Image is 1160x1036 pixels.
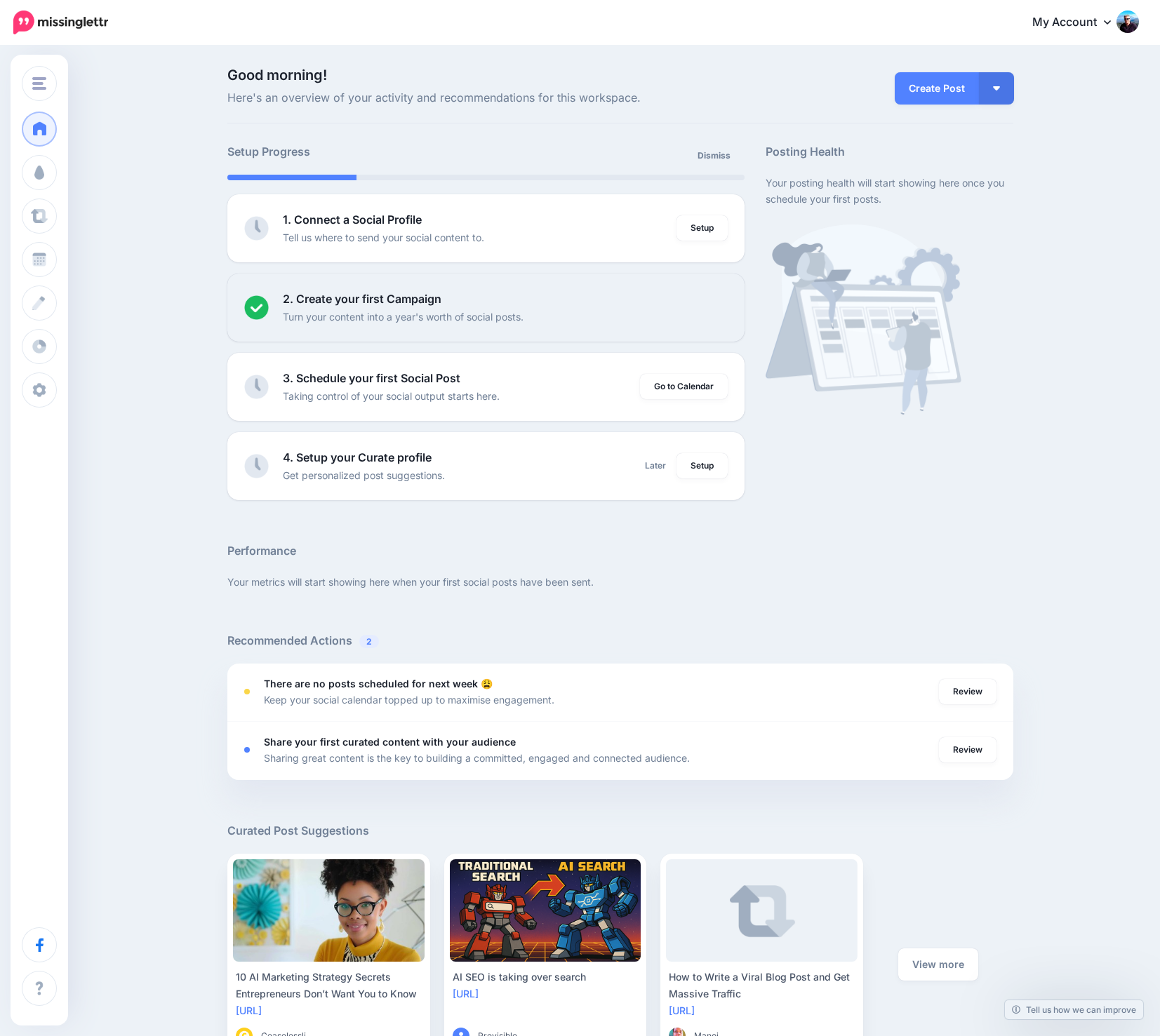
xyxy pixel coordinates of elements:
b: There are no posts scheduled for next week 😩 [264,678,493,689]
a: Review [939,737,996,762]
a: View more [898,948,978,981]
span: Here's an overview of your activity and recommendations for this workspace. [227,89,745,107]
div: <div class='status-dot small red margin-right'></div>Error [244,689,250,694]
a: [URL] [236,1004,262,1016]
span: Good morning! [227,67,327,83]
img: menu.png [32,77,46,90]
div: How to Write a Viral Blog Post and Get Massive Traffic [669,969,855,1002]
a: Later [636,453,674,478]
p: Turn your content into a year's worth of social posts. [283,309,524,325]
a: My Account [1018,6,1139,40]
span: 2 [359,635,379,648]
p: Sharing great content is the key to building a committed, engaged and connected audience. [264,750,690,766]
p: Tell us where to send your social content to. [283,229,484,245]
p: Your metrics will start showing here when your first social posts have been sent. [227,574,1013,590]
a: Tell us how we can improve [1005,1000,1143,1019]
b: 2. Create your first Campaign [283,292,441,306]
img: clock-grey.png [244,375,269,399]
p: Keep your social calendar topped up to maximise engagement. [264,692,554,708]
p: Get personalized post suggestions. [283,467,445,483]
h5: Curated Post Suggestions [227,822,1013,840]
img: arrow-down-white.png [993,86,1000,90]
b: 3. Schedule your first Social Post [283,371,460,385]
div: <div class='status-dot small red margin-right'></div>Error [244,747,250,753]
p: Your posting health will start showing here once you schedule your first posts. [766,175,1013,207]
h5: Setup Progress [227,143,486,161]
img: clock-grey.png [244,454,269,478]
a: Go to Calendar [640,374,728,399]
div: 10 AI Marketing Strategy Secrets Entrepreneurs Don’t Want You to Know [236,969,422,1002]
a: [URL] [453,988,479,1000]
a: Setup [676,215,728,241]
a: Review [939,679,996,704]
b: Share your first curated content with your audience [264,736,516,748]
h5: Recommended Actions [227,632,1013,650]
img: calendar-waiting.png [766,224,961,415]
b: 4. Setup your Curate profile [283,450,432,464]
a: Create Post [895,72,979,105]
img: Missinglettr [13,11,108,34]
a: Dismiss [689,143,739,168]
a: [URL] [669,1004,695,1016]
h5: Performance [227,542,1013,560]
img: checked-circle.png [244,295,269,320]
p: Taking control of your social output starts here. [283,388,500,404]
b: 1. Connect a Social Profile [283,213,422,227]
div: AI SEO is taking over search [453,969,639,985]
h5: Posting Health [766,143,1013,161]
img: clock-grey.png [244,216,269,241]
a: Setup [676,453,728,478]
iframe: Intercom live chat [1063,988,1097,1022]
